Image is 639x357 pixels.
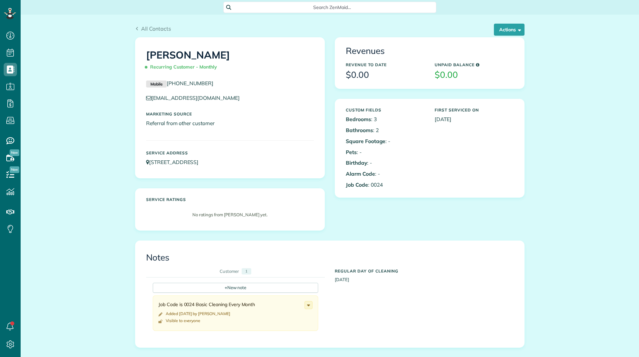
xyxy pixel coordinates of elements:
[149,212,311,218] p: No ratings from [PERSON_NAME] yet.
[435,70,514,80] h3: $0.00
[158,301,305,308] div: Job Code is 0024 Basic Cleaning Every Month
[346,46,514,56] h3: Revenues
[346,108,425,112] h5: Custom Fields
[346,170,425,178] p: : -
[330,266,519,283] div: [DATE]
[146,253,514,263] h3: Notes
[346,116,371,122] b: Bedrooms
[435,108,514,112] h5: First Serviced On
[335,269,514,273] h5: Regular day of cleaning
[153,283,318,293] div: New note
[346,159,425,167] p: : -
[346,149,357,155] b: Pets
[146,94,246,101] a: [EMAIL_ADDRESS][DOMAIN_NAME]
[146,50,314,73] h1: [PERSON_NAME]
[220,268,239,274] div: Customer
[166,318,200,323] div: Visible to everyone
[346,138,385,144] b: Square Footage
[146,159,205,165] a: [STREET_ADDRESS]
[346,181,368,188] b: Job Code
[141,25,171,32] span: All Contacts
[346,148,425,156] p: : -
[146,119,314,127] p: Referral from other customer
[225,284,227,290] span: +
[146,151,314,155] h5: Service Address
[494,24,525,36] button: Actions
[346,70,425,80] h3: $0.00
[435,115,514,123] p: [DATE]
[346,137,425,145] p: : -
[346,126,425,134] p: : 2
[146,81,167,88] small: Mobile
[435,63,514,67] h5: Unpaid Balance
[242,268,251,274] div: 1
[146,80,213,87] a: Mobile[PHONE_NUMBER]
[346,127,373,133] b: Bathrooms
[146,197,314,202] h5: Service ratings
[346,115,425,123] p: : 3
[10,149,19,156] span: New
[146,61,220,73] span: Recurring Customer - Monthly
[346,181,425,189] p: : 0024
[346,159,367,166] b: Birthday
[166,311,230,316] time: Added [DATE] by [PERSON_NAME]
[135,25,171,33] a: All Contacts
[346,63,425,67] h5: Revenue to Date
[146,112,314,116] h5: Marketing Source
[10,166,19,173] span: New
[346,170,375,177] b: Alarm Code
